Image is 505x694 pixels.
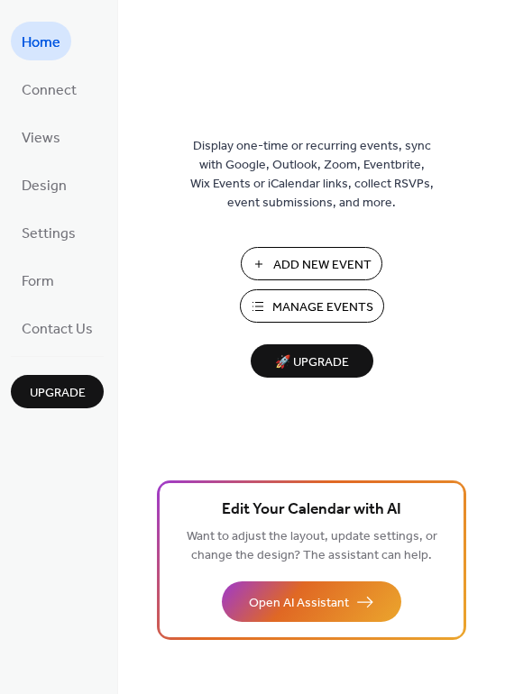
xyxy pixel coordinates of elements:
[11,69,87,108] a: Connect
[11,308,104,347] a: Contact Us
[11,117,71,156] a: Views
[11,165,78,204] a: Design
[222,498,401,523] span: Edit Your Calendar with AI
[222,581,401,622] button: Open AI Assistant
[11,375,104,408] button: Upgrade
[30,384,86,403] span: Upgrade
[22,268,54,296] span: Form
[251,344,373,378] button: 🚀 Upgrade
[249,594,349,613] span: Open AI Assistant
[190,137,434,213] span: Display one-time or recurring events, sync with Google, Outlook, Zoom, Eventbrite, Wix Events or ...
[272,298,373,317] span: Manage Events
[22,315,93,343] span: Contact Us
[11,22,71,60] a: Home
[11,213,87,251] a: Settings
[22,77,77,105] span: Connect
[22,124,60,152] span: Views
[22,220,76,248] span: Settings
[241,247,382,280] button: Add New Event
[11,260,65,299] a: Form
[240,289,384,323] button: Manage Events
[273,256,372,275] span: Add New Event
[187,525,437,568] span: Want to adjust the layout, update settings, or change the design? The assistant can help.
[22,29,60,57] span: Home
[262,351,363,375] span: 🚀 Upgrade
[22,172,67,200] span: Design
